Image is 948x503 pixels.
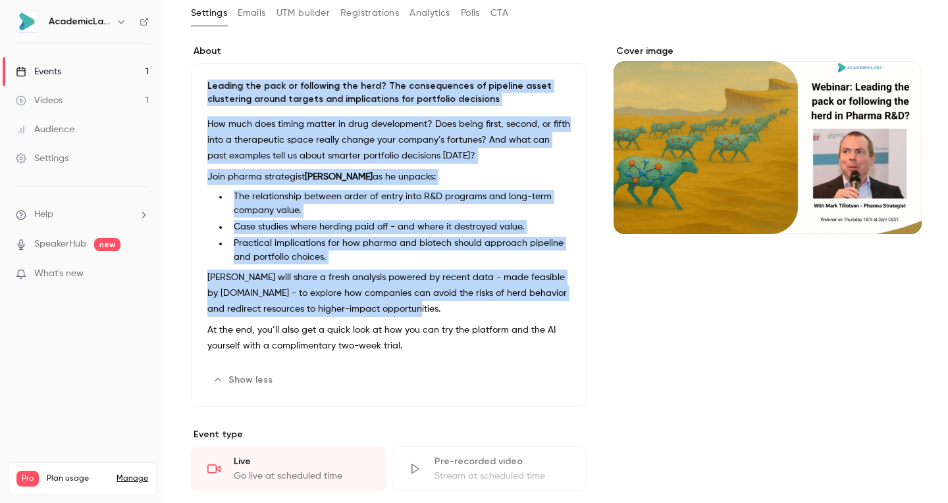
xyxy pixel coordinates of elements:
[191,3,227,24] button: Settings
[305,172,373,181] strong: [PERSON_NAME]
[16,152,68,165] div: Settings
[117,473,148,484] a: Manage
[133,268,149,280] iframe: Noticeable Trigger
[461,3,480,24] button: Polls
[191,45,587,58] label: About
[207,370,280,391] button: Show less
[228,237,571,264] li: Practical implications for how pharma and biotech should approach pipeline and portfolio choices.
[49,15,111,28] h6: AcademicLabs
[340,3,399,24] button: Registrations
[16,11,38,32] img: AcademicLabs
[234,455,370,468] div: Live
[434,455,571,468] div: Pre-recorded video
[614,45,922,234] section: Cover image
[16,123,74,136] div: Audience
[47,473,109,484] span: Plan usage
[490,3,508,24] button: CTA
[191,428,587,441] p: Event type
[276,3,330,24] button: UTM builder
[207,169,571,185] p: Join pharma strategist as he unpacks:
[434,469,571,483] div: Stream at scheduled time
[16,471,39,487] span: Pro
[228,220,571,234] li: Case studies where herding paid off - and where it destroyed value.
[34,237,86,251] a: SpeakerHub
[191,446,386,491] div: LiveGo live at scheduled time
[207,322,571,354] p: At the end, you’ll also get a quick look at how you can try the platform and the AI yourself with...
[207,80,571,106] p: Leading the pack or following the herd? The consequences of pipeline asset clustering around targ...
[234,469,370,483] div: Go live at scheduled time
[614,45,922,58] label: Cover image
[94,238,120,251] span: new
[34,267,84,281] span: What's new
[16,208,149,222] li: help-dropdown-opener
[228,190,571,218] li: The relationship between order of entry into R&D programs and long-term company value.
[207,270,571,317] p: [PERSON_NAME] will share a fresh analysis powered by recent data - made feasible by [DOMAIN_NAME]...
[16,65,61,78] div: Events
[238,3,265,24] button: Emails
[409,3,450,24] button: Analytics
[34,208,53,222] span: Help
[207,116,571,164] p: How much does timing matter in drug development? Does being first, second, or fifth into a therap...
[16,94,63,107] div: Videos
[392,446,587,491] div: Pre-recorded videoStream at scheduled time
